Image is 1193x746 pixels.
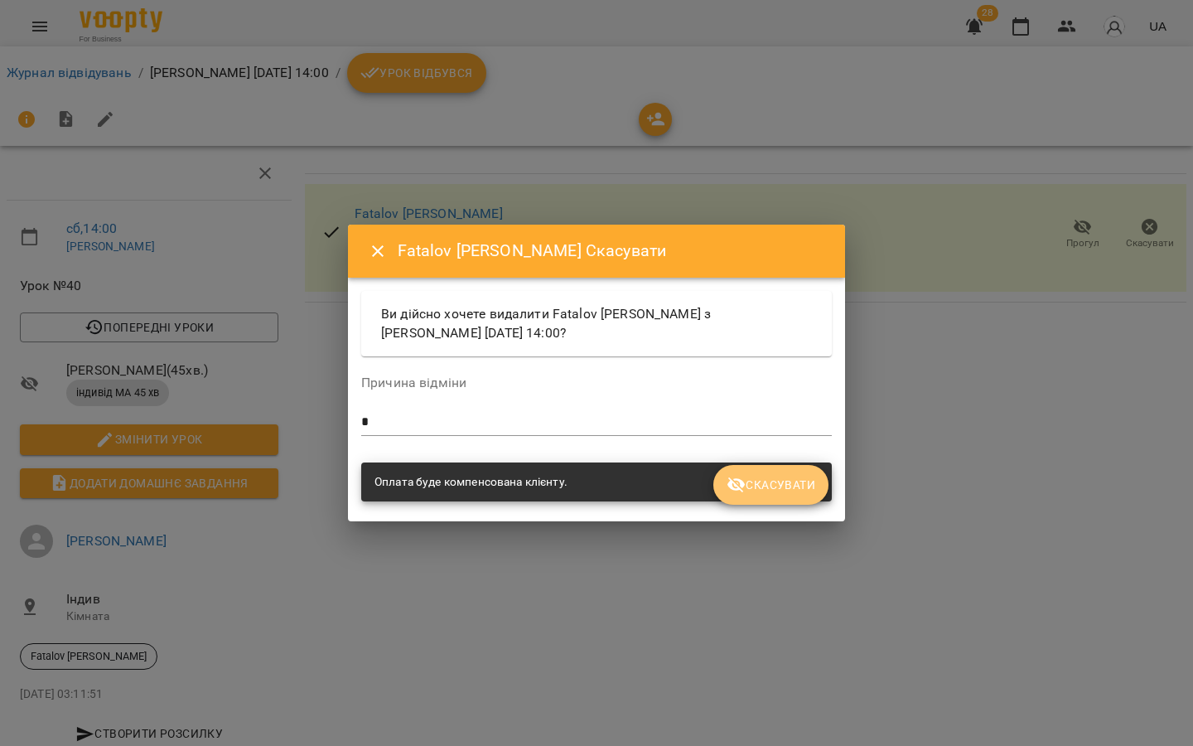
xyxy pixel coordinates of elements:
[361,376,832,390] label: Причина відміни
[398,238,825,264] h6: Fatalov [PERSON_NAME] Скасувати
[361,291,832,356] div: Ви дійсно хочете видалити Fatalov [PERSON_NAME] з [PERSON_NAME] [DATE] 14:00?
[713,465,828,505] button: Скасувати
[374,467,568,497] div: Оплата буде компенсована клієнту.
[358,231,398,271] button: Close
[727,475,815,495] span: Скасувати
